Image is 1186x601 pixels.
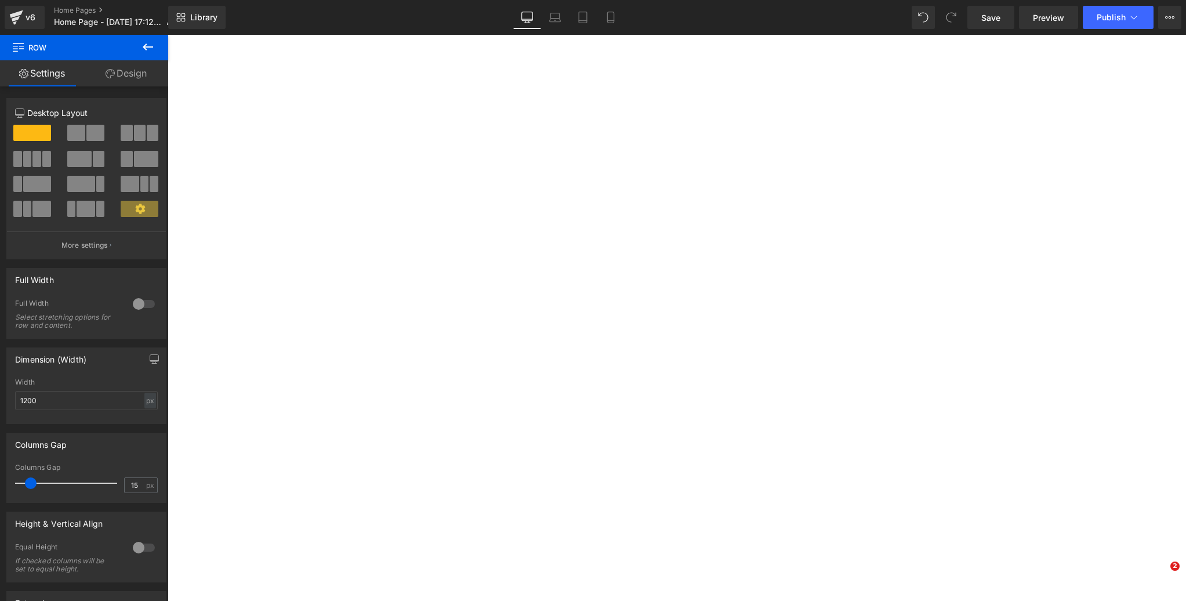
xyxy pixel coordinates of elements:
[7,231,166,259] button: More settings
[1019,6,1078,29] a: Preview
[84,60,168,86] a: Design
[15,542,121,555] div: Equal Height
[513,6,541,29] a: Desktop
[981,12,1000,24] span: Save
[15,269,54,285] div: Full Width
[23,10,38,25] div: v6
[54,17,161,27] span: Home Page - [DATE] 17:12:27
[1097,13,1126,22] span: Publish
[15,107,158,119] p: Desktop Layout
[569,6,597,29] a: Tablet
[1033,12,1064,24] span: Preview
[15,433,67,450] div: Columns Gap
[1083,6,1154,29] button: Publish
[940,6,963,29] button: Redo
[5,6,45,29] a: v6
[144,393,156,408] div: px
[61,240,108,251] p: More settings
[15,299,121,311] div: Full Width
[146,481,156,489] span: px
[15,464,158,472] div: Columns Gap
[597,6,625,29] a: Mobile
[912,6,935,29] button: Undo
[168,6,226,29] a: New Library
[15,313,119,330] div: Select stretching options for row and content.
[541,6,569,29] a: Laptop
[1170,562,1180,571] span: 2
[12,35,128,60] span: Row
[1158,6,1181,29] button: More
[15,557,119,573] div: If checked columns will be set to equal height.
[54,6,183,15] a: Home Pages
[15,512,103,528] div: Height & Vertical Align
[15,378,158,386] div: Width
[15,391,158,410] input: auto
[190,12,217,23] span: Library
[15,348,86,364] div: Dimension (Width)
[1147,562,1174,589] iframe: Intercom live chat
